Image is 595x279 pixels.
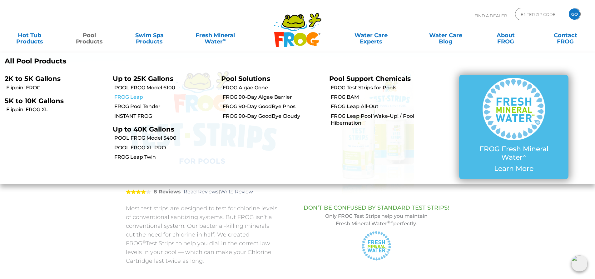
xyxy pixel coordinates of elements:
[126,29,173,42] a: Swim SpaProducts
[114,113,216,120] a: INSTANT FROG
[5,75,103,82] p: 2K to 5K Gallons
[223,37,226,42] sup: ∞
[333,29,409,42] a: Water CareExperts
[523,152,526,158] sup: ∞
[6,29,53,42] a: Hot TubProducts
[293,212,460,227] p: Only FROG Test Strips help you maintain Fresh Mineral Water perfectly.
[331,84,433,91] a: FROG Test Strips for Pools
[154,189,181,195] strong: 8 Reviews
[184,189,219,195] a: Read Reviews
[113,125,211,133] p: Up to 40K Gallons
[142,239,146,244] sup: ®
[223,84,325,91] a: FROG Algae Gone
[5,97,103,105] p: 5K to 10K Gallons
[331,103,433,110] a: FROG Leap All-Out
[114,135,216,142] a: POOL FROG Model 5400
[186,29,244,42] a: Fresh MineralWater∞
[223,113,325,120] a: FROG 90-Day GoodBye Cloudy
[331,94,433,101] a: FROG BAM
[472,165,556,173] p: Learn More
[293,205,460,211] h3: DON’T BE CONFUSED BY STANDARD TEST STRIPS!
[472,78,556,176] a: FROG Fresh Mineral Water∞ Learn More
[114,154,216,161] a: FROG Leap Twin
[126,204,277,265] p: Most test strips are designed to test for chlorine levels of conventional sanitizing systems. But...
[221,75,270,82] a: Pool Solutions
[387,220,393,224] sup: ®∞
[223,94,325,101] a: FROG 90-Day Algae Barrier
[329,75,428,82] p: Pool Support Chemicals
[223,103,325,110] a: FROG 90-Day GoodBye Phos
[126,189,146,194] span: 4
[422,29,469,42] a: Water CareBlog
[6,84,108,91] a: Flippin’ FROG
[126,180,277,204] div: |
[331,113,433,127] a: FROG Leap Pool Wake-Up! / Pool Hibernation
[472,145,556,162] p: FROG Fresh Mineral Water
[114,84,216,91] a: POOL FROG Model 6100
[66,29,113,42] a: PoolProducts
[474,8,507,23] p: Find A Dealer
[114,144,216,151] a: POOL FROG XL PRO
[520,10,562,19] input: Zip Code Form
[114,94,216,101] a: FROG Leap
[571,255,588,272] img: openIcon
[6,106,108,113] a: Flippin' FROG XL
[113,75,211,82] p: Up to 25K Gallons
[482,29,529,42] a: AboutFROG
[542,29,589,42] a: ContactFROG
[220,189,253,195] a: Write Review
[569,8,580,20] input: GO
[5,57,293,65] a: All Pool Products
[114,103,216,110] a: FROG Pool Tender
